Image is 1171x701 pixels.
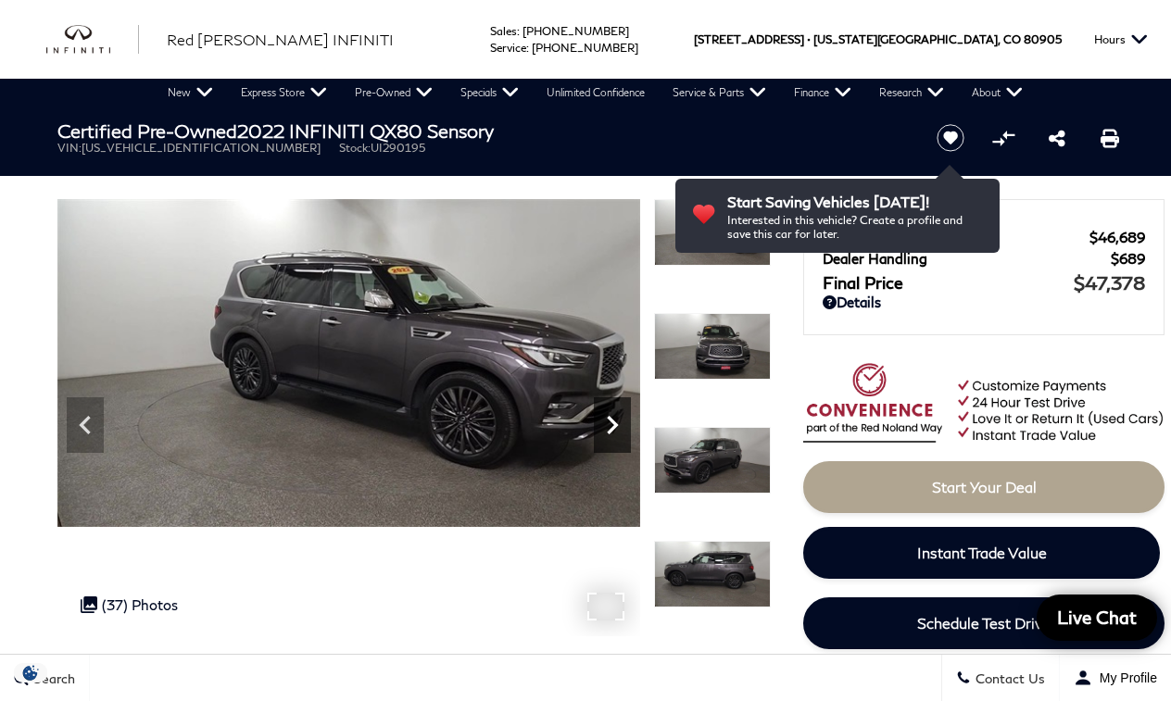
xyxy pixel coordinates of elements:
a: Service & Parts [659,79,780,106]
button: Save vehicle [930,123,971,153]
img: INFINITI [46,25,139,55]
div: Previous [67,397,104,453]
img: Certified Used 2022 Anthracite Gray INFINITI Sensory image 5 [654,541,771,607]
button: Open user profile menu [1060,655,1171,701]
nav: Main Navigation [154,79,1037,106]
h1: 2022 INFINITI QX80 Sensory [57,120,905,141]
a: Print this Certified Pre-Owned 2022 INFINITI QX80 Sensory [1101,127,1119,149]
span: Red [PERSON_NAME] INFINITI [167,31,394,48]
span: Instant Trade Value [917,544,1047,561]
img: Certified Used 2022 Anthracite Gray INFINITI Sensory image 2 [654,199,771,266]
a: Pre-Owned [341,79,447,106]
a: [PHONE_NUMBER] [523,24,629,38]
span: My Profile [1092,670,1157,685]
span: Search [29,670,75,686]
a: Share this Certified Pre-Owned 2022 INFINITI QX80 Sensory [1049,127,1065,149]
a: Live Chat [1037,595,1157,641]
a: [STREET_ADDRESS] • [US_STATE][GEOGRAPHIC_DATA], CO 80905 [694,32,1062,46]
span: $46,689 [1089,229,1145,245]
a: Final Price $47,378 [823,271,1145,294]
span: Red [PERSON_NAME] [823,229,1089,245]
span: Dealer Handling [823,250,1111,267]
strong: Certified Pre-Owned [57,119,237,142]
span: Contact Us [971,670,1045,686]
span: Sales [490,24,517,38]
span: $47,378 [1074,271,1145,294]
span: [US_VEHICLE_IDENTIFICATION_NUMBER] [82,141,321,155]
a: Red [PERSON_NAME] INFINITI [167,29,394,51]
button: Compare Vehicle [989,124,1017,152]
a: Start Your Deal [803,461,1165,513]
span: $689 [1111,250,1145,267]
span: UI290195 [371,141,425,155]
a: Specials [447,79,533,106]
a: Red [PERSON_NAME] $46,689 [823,229,1145,245]
span: VIN: [57,141,82,155]
span: : [517,24,520,38]
a: Unlimited Confidence [533,79,659,106]
span: Service [490,41,526,55]
a: Research [865,79,958,106]
span: Start Your Deal [932,478,1037,495]
img: Certified Used 2022 Anthracite Gray INFINITI Sensory image 4 [654,427,771,494]
span: : [526,41,529,55]
a: Dealer Handling $689 [823,250,1145,267]
img: Certified Used 2022 Anthracite Gray INFINITI Sensory image 2 [57,199,640,527]
span: Final Price [823,272,1074,293]
a: Finance [780,79,865,106]
a: Schedule Test Drive [803,597,1165,649]
div: (37) Photos [71,587,187,622]
img: Certified Used 2022 Anthracite Gray INFINITI Sensory image 3 [654,313,771,380]
section: Click to Open Cookie Consent Modal [9,663,52,682]
span: Schedule Test Drive [917,614,1051,632]
a: infiniti [46,25,139,55]
span: Live Chat [1048,606,1146,629]
a: Details [823,294,1145,310]
a: Express Store [227,79,341,106]
a: About [958,79,1037,106]
img: Opt-Out Icon [9,663,52,682]
a: [PHONE_NUMBER] [532,41,638,55]
a: Instant Trade Value [803,527,1160,579]
a: New [154,79,227,106]
span: Stock: [339,141,371,155]
div: Next [594,397,631,453]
